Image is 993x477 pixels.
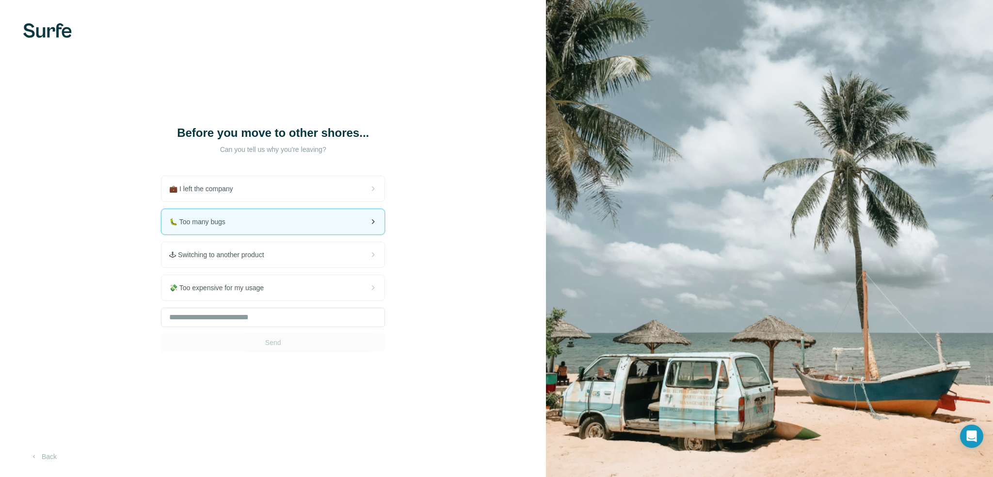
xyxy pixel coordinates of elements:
span: 💸 Too expensive for my usage [169,283,272,293]
span: 🕹 Switching to another product [169,250,272,260]
img: Surfe's logo [23,23,72,38]
h1: Before you move to other shores... [176,125,370,141]
p: Can you tell us why you're leaving? [176,145,370,154]
span: 🐛 Too many bugs [169,217,233,227]
button: Back [23,448,64,465]
span: 💼 I left the company [169,184,240,194]
div: Open Intercom Messenger [960,425,983,448]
